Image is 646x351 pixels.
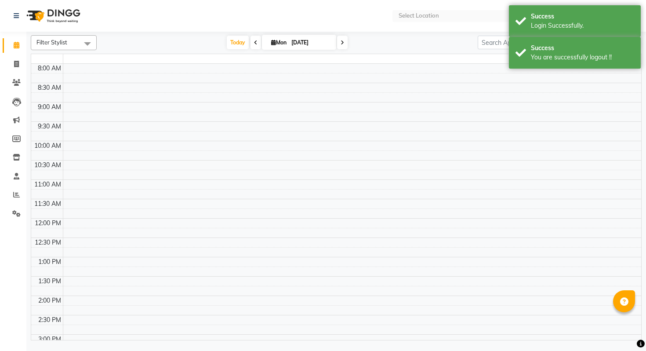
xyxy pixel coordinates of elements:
[36,335,63,344] div: 3:00 PM
[531,44,634,53] div: Success
[531,53,634,62] div: You are successfully logout !!
[22,4,83,28] img: logo
[36,39,67,46] span: Filter Stylist
[227,36,249,49] span: Today
[531,12,634,21] div: Success
[36,83,63,92] div: 8:30 AM
[36,102,63,112] div: 9:00 AM
[33,219,63,228] div: 12:00 PM
[33,141,63,150] div: 10:00 AM
[33,180,63,189] div: 11:00 AM
[33,199,63,208] div: 11:30 AM
[289,36,333,49] input: 2025-09-01
[36,257,63,267] div: 1:00 PM
[33,161,63,170] div: 10:30 AM
[33,238,63,247] div: 12:30 PM
[36,296,63,305] div: 2:00 PM
[36,64,63,73] div: 8:00 AM
[478,36,555,49] input: Search Appointment
[531,21,634,30] div: Login Successfully.
[36,277,63,286] div: 1:30 PM
[399,11,439,20] div: Select Location
[36,122,63,131] div: 9:30 AM
[36,315,63,325] div: 2:30 PM
[269,39,289,46] span: Mon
